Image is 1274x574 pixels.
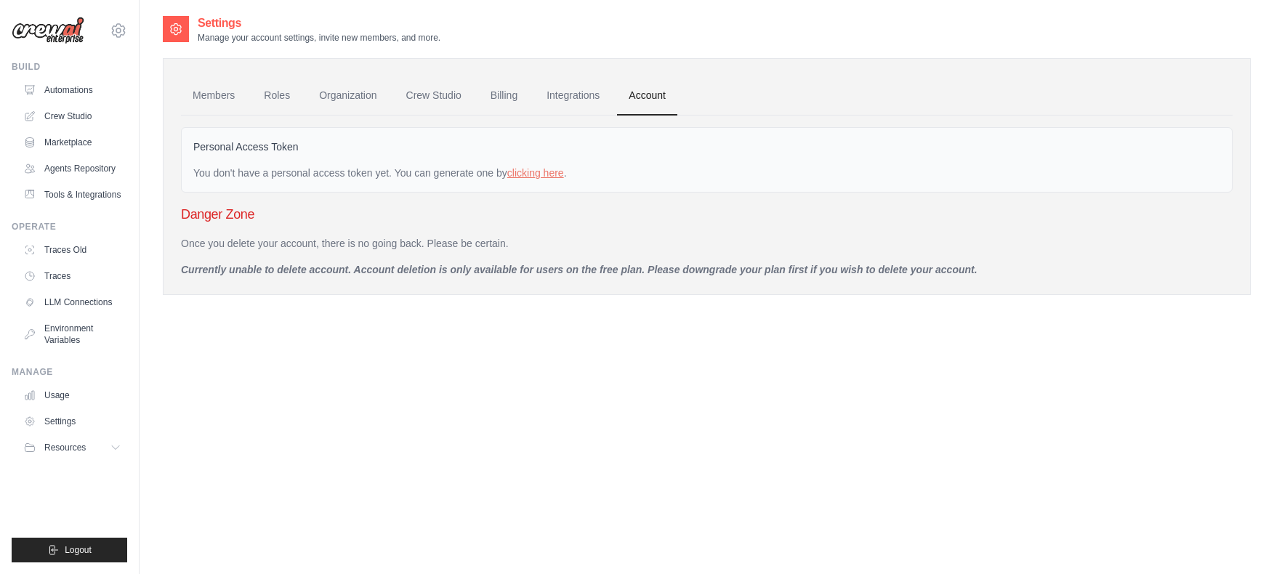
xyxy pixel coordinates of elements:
p: Manage your account settings, invite new members, and more. [198,32,440,44]
a: Account [617,76,677,116]
h3: Danger Zone [181,204,1233,225]
div: You don't have a personal access token yet. You can generate one by . [193,166,1220,180]
div: Build [12,61,127,73]
a: Organization [307,76,388,116]
a: Billing [479,76,529,116]
p: Once you delete your account, there is no going back. Please be certain. [181,236,1233,251]
a: Tools & Integrations [17,183,127,206]
button: Resources [17,436,127,459]
a: Usage [17,384,127,407]
a: Crew Studio [395,76,473,116]
p: Currently unable to delete account. Account deletion is only available for users on the free plan... [181,262,1233,277]
a: Members [181,76,246,116]
h2: Settings [198,15,440,32]
a: Marketplace [17,131,127,154]
a: Automations [17,78,127,102]
div: Operate [12,221,127,233]
a: Environment Variables [17,317,127,352]
a: Traces Old [17,238,127,262]
a: Agents Repository [17,157,127,180]
label: Personal Access Token [193,140,299,154]
img: Logo [12,17,84,44]
a: Crew Studio [17,105,127,128]
a: LLM Connections [17,291,127,314]
a: Roles [252,76,302,116]
span: Logout [65,544,92,556]
span: Resources [44,442,86,453]
div: Manage [12,366,127,378]
a: Traces [17,264,127,288]
a: Settings [17,410,127,433]
a: Integrations [535,76,611,116]
a: clicking here [507,167,564,179]
button: Logout [12,538,127,562]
